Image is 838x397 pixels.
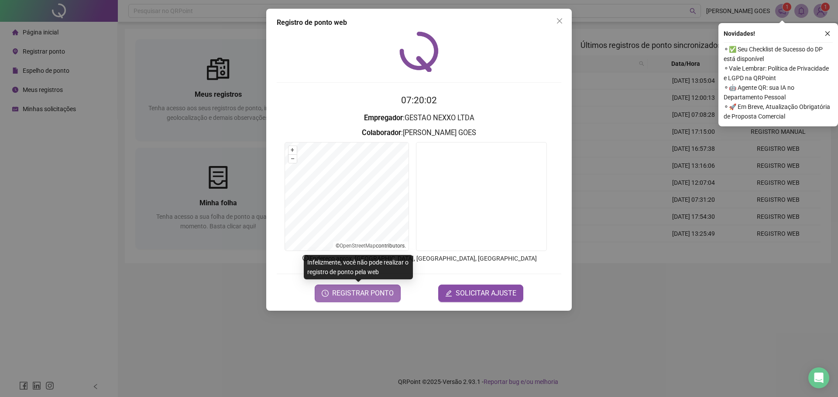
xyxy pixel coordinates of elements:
button: REGISTRAR PONTO [315,285,401,302]
span: clock-circle [322,290,329,297]
button: editSOLICITAR AJUSTE [438,285,523,302]
div: Registro de ponto web [277,17,561,28]
button: Close [553,14,567,28]
h3: : [PERSON_NAME] GOES [277,127,561,139]
button: + [288,146,297,154]
div: Open Intercom Messenger [808,367,829,388]
strong: Colaborador [362,129,401,137]
li: © contributors. [336,243,406,249]
span: info-circle [302,254,309,262]
span: Novidades ! [724,29,755,38]
strong: Empregador [364,114,403,122]
div: Infelizmente, você não pode realizar o registro de ponto pela web [304,255,413,279]
a: OpenStreetMap [340,243,376,249]
span: edit [445,290,452,297]
span: ⚬ Vale Lembrar: Política de Privacidade e LGPD na QRPoint [724,64,833,83]
h3: : GESTAO NEXXO LTDA [277,112,561,124]
span: ⚬ 🚀 Em Breve, Atualização Obrigatória de Proposta Comercial [724,102,833,121]
time: 07:20:02 [401,95,437,105]
p: Endereço aprox. : [GEOGRAPHIC_DATA], [GEOGRAPHIC_DATA], [GEOGRAPHIC_DATA] [277,254,561,263]
span: close [556,17,563,24]
span: ⚬ 🤖 Agente QR: sua IA no Departamento Pessoal [724,83,833,102]
button: – [288,155,297,163]
span: REGISTRAR PONTO [332,288,394,299]
span: ⚬ ✅ Seu Checklist de Sucesso do DP está disponível [724,44,833,64]
span: close [824,31,831,37]
span: SOLICITAR AJUSTE [456,288,516,299]
img: QRPoint [399,31,439,72]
